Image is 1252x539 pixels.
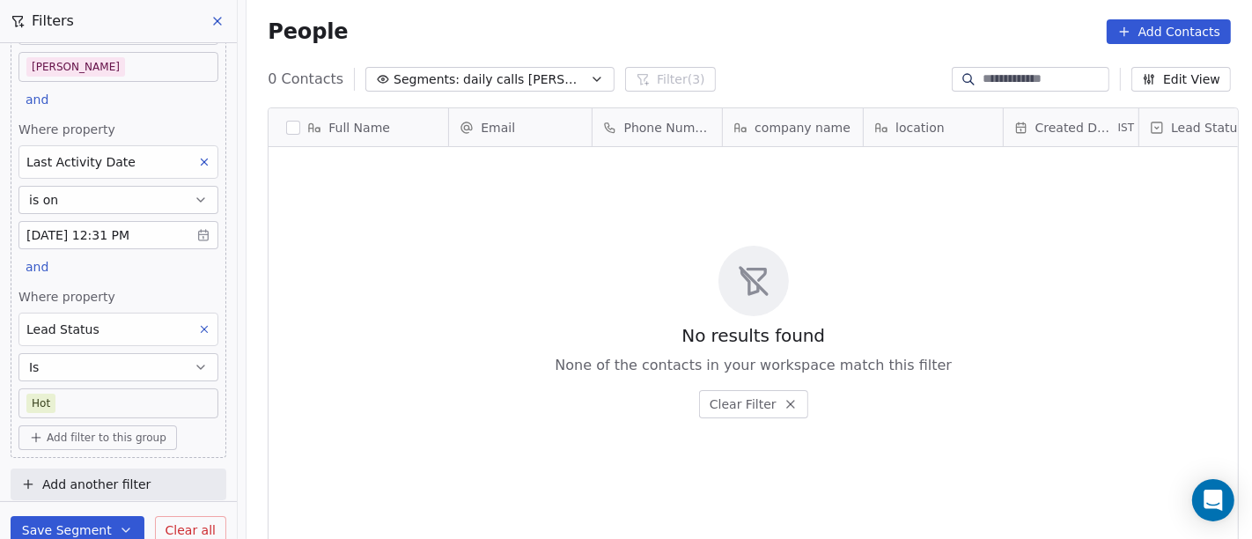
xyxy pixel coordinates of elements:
span: Full Name [328,119,390,137]
span: location [895,119,945,137]
div: Created DateIST [1004,108,1138,146]
span: Phone Number [624,119,712,137]
div: location [864,108,1003,146]
span: IST [1118,121,1135,135]
span: Segments: [394,70,460,89]
span: 0 Contacts [268,69,343,90]
span: No results found [681,323,825,348]
div: Phone Number [593,108,722,146]
div: Full Name [269,108,448,146]
button: Clear Filter [699,390,808,418]
div: Open Intercom Messenger [1192,479,1234,521]
div: company name [723,108,863,146]
span: People [268,18,348,45]
button: Filter(3) [625,67,716,92]
div: Email [449,108,592,146]
span: Lead Status [1171,119,1244,137]
button: Add Contacts [1107,19,1231,44]
button: Edit View [1131,67,1231,92]
span: daily calls [PERSON_NAME] [463,70,586,89]
span: Created Date [1035,119,1115,137]
span: None of the contacts in your workspace match this filter [555,355,952,376]
span: company name [755,119,851,137]
span: Email [481,119,515,137]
